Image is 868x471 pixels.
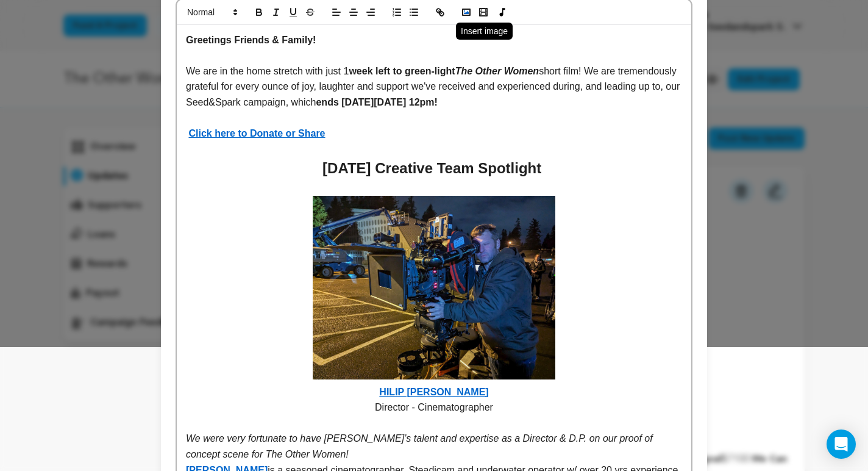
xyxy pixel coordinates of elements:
div: Open Intercom Messenger [827,430,856,459]
a: HILIP [PERSON_NAME] [186,196,682,397]
em: We were very fortunate to have [PERSON_NAME]’s talent and expertise as a Director & D.P. on our p... [186,433,655,459]
em: The Other Women [455,66,539,76]
strong: [DATE] Creative Team Spotlight [322,160,541,176]
strong: Greetings Friends & Family! [186,35,316,45]
img: 1755812226-Phil%20camera%20shot.jpg [313,196,556,379]
p: We are in the home stretch with just 1 short film! We are tremendously grateful for every ounce o... [186,63,682,110]
p: Director - Cinematographer [186,400,682,415]
strong: week left to green-light [349,66,539,76]
a: Click here to Donate or Share [188,128,325,138]
strong: ends [DATE][DATE] 12pm! [316,97,437,107]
